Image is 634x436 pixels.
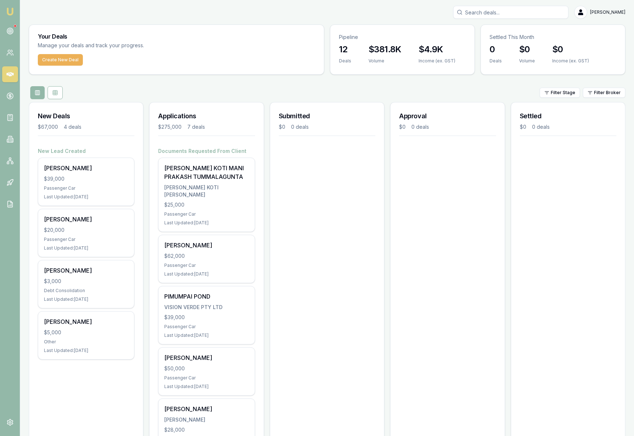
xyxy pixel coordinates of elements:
[164,353,249,362] div: [PERSON_NAME]
[399,123,406,131] div: $0
[532,123,550,131] div: 0 deals
[164,324,249,330] div: Passenger Car
[520,123,526,131] div: $0
[490,58,502,64] div: Deals
[44,339,128,345] div: Other
[64,123,81,131] div: 4 deals
[453,6,568,19] input: Search deals
[164,220,249,226] div: Last Updated: [DATE]
[44,266,128,275] div: [PERSON_NAME]
[164,416,249,423] div: [PERSON_NAME]
[164,304,249,311] div: VISION VERDE PTY LTD
[519,44,535,55] h3: $0
[44,185,128,191] div: Passenger Car
[164,426,249,433] div: $28,000
[44,245,128,251] div: Last Updated: [DATE]
[44,317,128,326] div: [PERSON_NAME]
[164,405,249,413] div: [PERSON_NAME]
[158,123,182,131] div: $275,000
[540,88,580,98] button: Filter Stage
[164,211,249,217] div: Passenger Car
[38,41,222,50] p: Manage your deals and track your progress.
[411,123,429,131] div: 0 deals
[339,58,351,64] div: Deals
[44,226,128,234] div: $20,000
[44,194,128,200] div: Last Updated: [DATE]
[164,164,249,181] div: [PERSON_NAME] KOTI MANI PRAKASH TUMMALAGUNTA
[164,271,249,277] div: Last Updated: [DATE]
[158,111,255,121] h3: Applications
[44,237,128,242] div: Passenger Car
[583,88,625,98] button: Filter Broker
[38,111,134,121] h3: New Deals
[164,375,249,381] div: Passenger Car
[399,111,496,121] h3: Approval
[187,123,205,131] div: 7 deals
[590,9,625,15] span: [PERSON_NAME]
[44,278,128,285] div: $3,000
[44,215,128,224] div: [PERSON_NAME]
[44,175,128,182] div: $39,000
[279,123,285,131] div: $0
[551,90,575,96] span: Filter Stage
[291,123,309,131] div: 0 deals
[552,44,589,55] h3: $0
[6,7,14,16] img: emu-icon-u.png
[164,332,249,338] div: Last Updated: [DATE]
[44,348,128,353] div: Last Updated: [DATE]
[164,384,249,389] div: Last Updated: [DATE]
[419,44,455,55] h3: $4.9K
[164,292,249,301] div: PIMUMPAI POND
[339,34,466,41] p: Pipeline
[38,54,83,66] button: Create New Deal
[552,58,589,64] div: Income (ex. GST)
[44,164,128,172] div: [PERSON_NAME]
[158,147,255,155] h4: Documents Requested From Client
[38,123,58,131] div: $67,000
[38,147,134,155] h4: New Lead Created
[164,252,249,260] div: $62,000
[164,365,249,372] div: $50,000
[520,111,616,121] h3: Settled
[279,111,375,121] h3: Submitted
[490,44,502,55] h3: 0
[419,58,455,64] div: Income (ex. GST)
[44,288,128,294] div: Debt Consolidation
[519,58,535,64] div: Volume
[164,314,249,321] div: $39,000
[369,58,401,64] div: Volume
[164,201,249,208] div: $25,000
[38,34,315,39] h3: Your Deals
[44,329,128,336] div: $5,000
[44,296,128,302] div: Last Updated: [DATE]
[339,44,351,55] h3: 12
[164,263,249,268] div: Passenger Car
[369,44,401,55] h3: $381.8K
[594,90,621,96] span: Filter Broker
[164,241,249,250] div: [PERSON_NAME]
[164,184,249,198] div: [PERSON_NAME] KOTI [PERSON_NAME]
[490,34,616,41] p: Settled This Month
